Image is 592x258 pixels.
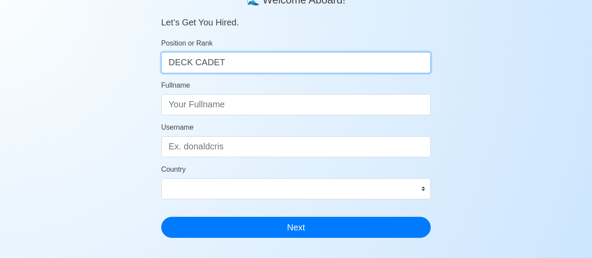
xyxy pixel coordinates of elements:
[161,52,431,73] input: ex. 2nd Officer w/Master License
[161,136,431,157] input: Ex. donaldcris
[161,217,431,238] button: Next
[161,7,431,28] h5: Let’s Get You Hired.
[161,164,186,175] label: Country
[161,94,431,115] input: Your Fullname
[161,124,194,131] span: Username
[161,39,213,47] span: Position or Rank
[161,81,190,89] span: Fullname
